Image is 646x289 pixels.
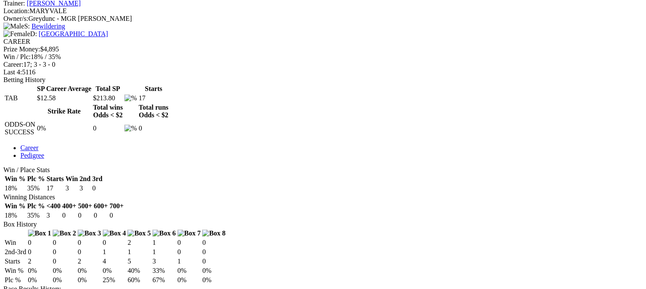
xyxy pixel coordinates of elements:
span: Win / Plc: [3,53,31,60]
td: 0 [52,248,76,256]
div: 18% / 35% [3,53,643,61]
td: 0 [202,238,226,247]
td: 0% [177,266,201,275]
td: 60% [127,276,151,284]
th: 500+ [78,202,93,210]
td: 1 [177,257,201,266]
td: 67% [152,276,176,284]
td: 0% [77,276,102,284]
td: 0 [62,211,77,220]
th: Starts [46,175,64,183]
div: MARYVALE [3,7,643,15]
th: Strike Rate [37,103,92,119]
td: 0 [177,248,201,256]
th: Starts [138,85,169,93]
td: ODDS-ON SUCCESS [4,120,36,136]
th: Plc % [27,175,45,183]
td: Plc % [4,276,27,284]
td: 0 [202,248,226,256]
th: SP Career Average [37,85,92,93]
td: 17 [46,184,64,193]
td: 0 [28,238,52,247]
img: Female [3,30,30,38]
td: 0% [28,276,52,284]
img: % [124,125,137,132]
td: 4 [102,257,127,266]
th: Win % [4,175,26,183]
th: 400+ [62,202,77,210]
div: $4,895 [3,45,643,53]
td: 1 [102,248,127,256]
td: 3 [46,211,61,220]
td: 0 [202,257,226,266]
td: 0% [52,266,76,275]
td: 0% [37,120,92,136]
td: 0% [28,266,52,275]
td: $213.80 [93,94,123,102]
div: Win / Place Stats [3,166,643,174]
td: 2 [28,257,52,266]
td: Win [4,238,27,247]
td: 18% [4,211,26,220]
img: Box 4 [103,229,126,237]
td: 35% [27,211,45,220]
td: 0 [92,184,103,193]
img: Box 8 [202,229,226,237]
td: 18% [4,184,26,193]
th: Win % [4,202,26,210]
img: Box 6 [152,229,176,237]
td: 3 [152,257,176,266]
td: 2 [77,257,102,266]
img: Box 5 [127,229,151,237]
td: 0 [93,120,123,136]
td: 35% [27,184,45,193]
td: 0 [109,211,124,220]
span: Last 4: [3,68,22,76]
th: 3rd [92,175,103,183]
td: 0% [102,266,127,275]
img: Box 2 [53,229,76,237]
td: 33% [152,266,176,275]
span: Location: [3,7,29,14]
td: 25% [102,276,127,284]
td: 17 [138,94,169,102]
span: Owner/s: [3,15,28,22]
td: 0 [177,238,201,247]
td: Starts [4,257,27,266]
div: CAREER [3,38,643,45]
td: 0 [93,211,108,220]
td: 0% [77,266,102,275]
span: Career: [3,61,23,68]
img: Box 7 [178,229,201,237]
td: 0 [52,238,76,247]
td: 1 [127,248,151,256]
img: Box 1 [28,229,51,237]
th: Total SP [93,85,123,93]
td: 0 [102,238,127,247]
th: 700+ [109,202,124,210]
td: 2 [127,238,151,247]
th: 600+ [93,202,108,210]
td: 0% [202,276,226,284]
td: 1 [152,238,176,247]
div: 5116 [3,68,643,76]
td: 0 [28,248,52,256]
img: Box 3 [78,229,101,237]
span: D: [3,30,37,37]
span: S: [3,23,30,30]
th: Total wins Odds < $2 [93,103,123,119]
th: 2nd [79,175,91,183]
td: 1 [152,248,176,256]
div: Greydunc - MGR [PERSON_NAME] [3,15,643,23]
td: 5 [127,257,151,266]
th: Plc % [27,202,45,210]
td: 0% [52,276,76,284]
td: 2nd-3rd [4,248,27,256]
td: 0% [202,266,226,275]
img: Male [3,23,24,30]
th: <400 [46,202,61,210]
td: Win % [4,266,27,275]
span: Prize Money: [3,45,40,53]
td: 3 [79,184,91,193]
td: 0% [177,276,201,284]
